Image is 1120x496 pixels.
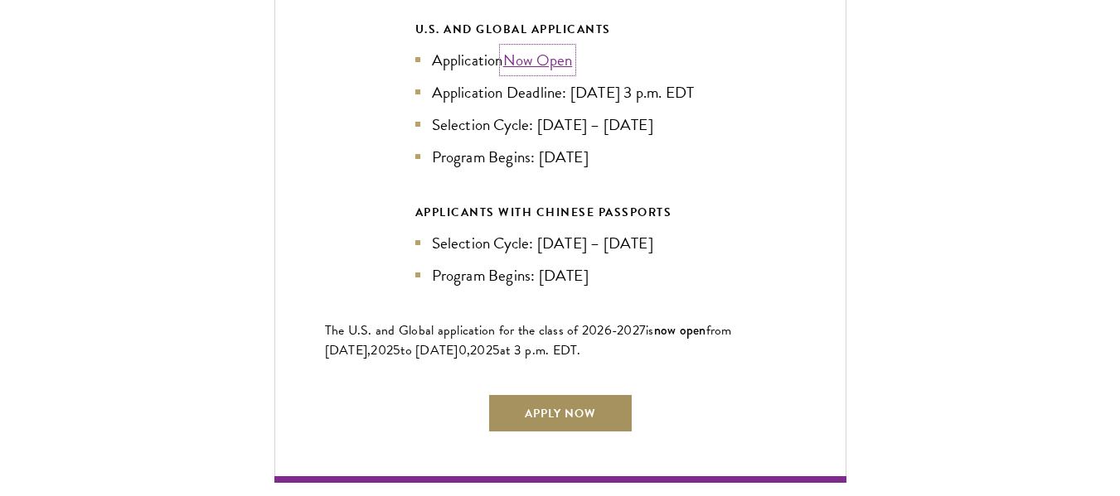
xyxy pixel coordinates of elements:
span: 202 [371,340,393,360]
li: Program Begins: [DATE] [415,263,705,287]
span: 6 [604,320,612,340]
a: Now Open [503,48,573,72]
li: Selection Cycle: [DATE] – [DATE] [415,113,705,137]
span: 5 [492,340,500,360]
span: 202 [470,340,492,360]
span: at 3 p.m. EDT. [500,340,581,360]
div: U.S. and Global Applicants [415,19,705,40]
span: The U.S. and Global application for the class of 202 [325,320,604,340]
span: 5 [393,340,400,360]
span: 7 [639,320,646,340]
li: Program Begins: [DATE] [415,145,705,169]
li: Application Deadline: [DATE] 3 p.m. EDT [415,80,705,104]
span: 0 [458,340,467,360]
li: Selection Cycle: [DATE] – [DATE] [415,231,705,255]
span: , [467,340,470,360]
div: APPLICANTS WITH CHINESE PASSPORTS [415,202,705,223]
li: Application [415,48,705,72]
span: is [646,320,654,340]
span: now open [654,320,706,339]
span: to [DATE] [400,340,458,360]
span: from [DATE], [325,320,732,360]
a: Apply Now [487,393,633,433]
span: -202 [612,320,639,340]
